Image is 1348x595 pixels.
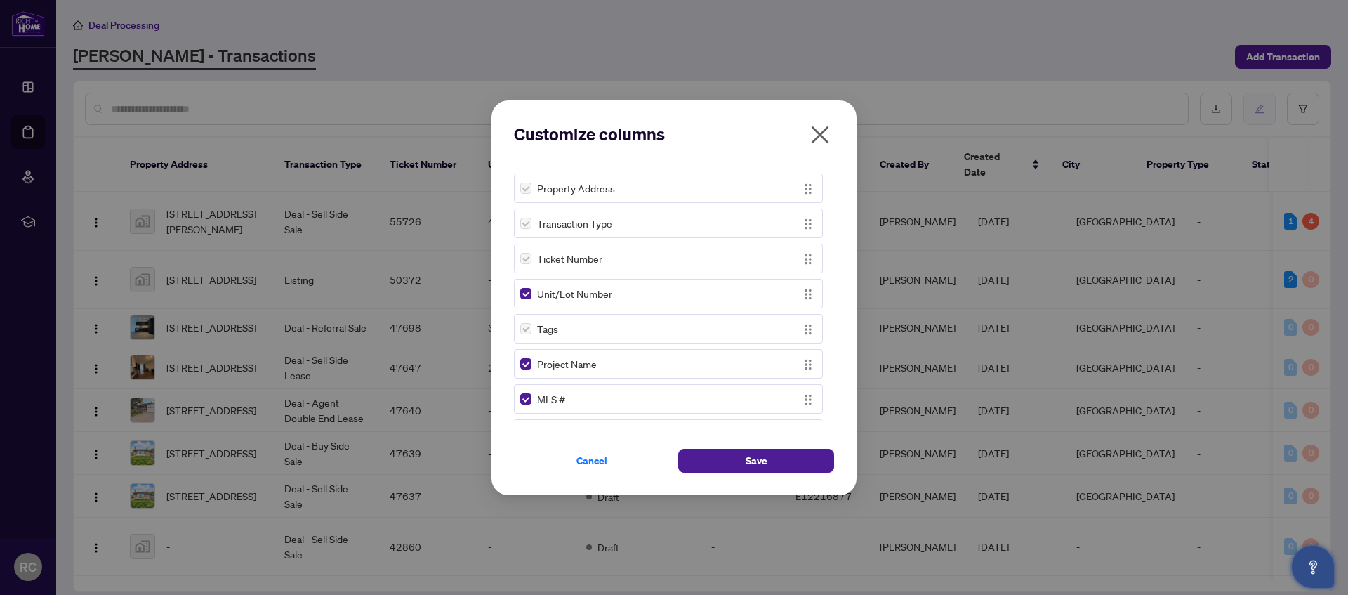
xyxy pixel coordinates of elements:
button: Open asap [1292,546,1334,588]
span: close [809,124,831,146]
div: Transaction TypeDrag Icon [514,209,823,238]
div: Project NameDrag Icon [514,349,823,379]
div: MLS #Drag Icon [514,384,823,414]
div: TagsDrag Icon [514,314,823,344]
button: Save [678,449,834,473]
span: Property Address [537,181,615,196]
button: Drag Icon [800,391,817,407]
button: Drag Icon [800,355,817,372]
div: Unit/Lot NumberDrag Icon [514,279,823,308]
span: Project Name [537,356,597,372]
img: Drag Icon [800,216,816,232]
button: Drag Icon [800,250,817,267]
img: Drag Icon [800,181,816,197]
div: Property AddressDrag Icon [514,174,823,203]
span: Transaction Type [537,216,612,231]
div: Created ByDrag Icon [514,419,823,449]
img: Drag Icon [800,357,816,372]
button: Drag Icon [800,320,817,337]
img: Drag Icon [800,251,816,267]
img: Drag Icon [800,322,816,337]
button: Drag Icon [800,180,817,197]
span: Unit/Lot Number [537,286,612,301]
span: Tags [537,321,558,336]
button: Drag Icon [800,285,817,302]
img: Drag Icon [800,287,816,302]
button: Drag Icon [800,215,817,232]
span: Cancel [576,450,607,472]
div: Ticket NumberDrag Icon [514,244,823,273]
span: MLS # [537,391,565,407]
h2: Customize columns [514,123,834,145]
span: Ticket Number [537,251,602,266]
img: Drag Icon [800,392,816,407]
span: Save [746,450,767,472]
button: Cancel [514,449,670,473]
